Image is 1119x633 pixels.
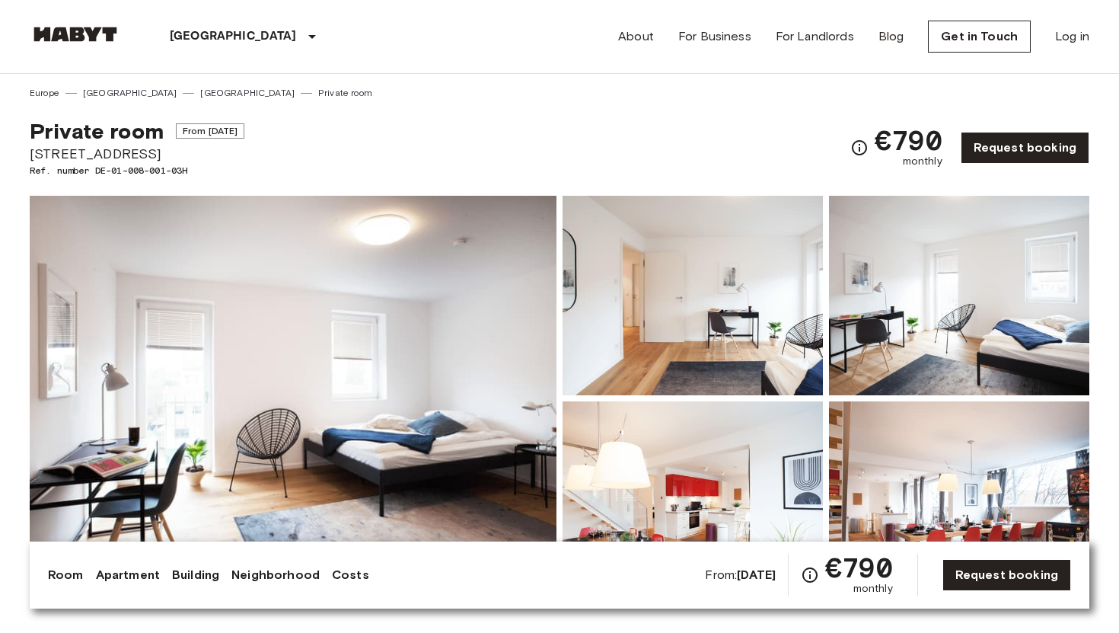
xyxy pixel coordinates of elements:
[961,132,1089,164] a: Request booking
[48,566,84,584] a: Room
[829,401,1089,601] img: Picture of unit DE-01-008-001-03H
[30,144,244,164] span: [STREET_ADDRESS]
[30,196,556,601] img: Marketing picture of unit DE-01-008-001-03H
[942,559,1071,591] a: Request booking
[878,27,904,46] a: Blog
[30,118,164,144] span: Private room
[678,27,751,46] a: For Business
[928,21,1031,53] a: Get in Touch
[30,27,121,42] img: Habyt
[170,27,297,46] p: [GEOGRAPHIC_DATA]
[825,554,893,581] span: €790
[737,567,776,582] b: [DATE]
[705,567,776,583] span: From:
[563,401,823,601] img: Picture of unit DE-01-008-001-03H
[96,566,160,584] a: Apartment
[318,86,372,100] a: Private room
[200,86,295,100] a: [GEOGRAPHIC_DATA]
[30,164,244,177] span: Ref. number DE-01-008-001-03H
[332,566,369,584] a: Costs
[875,126,942,154] span: €790
[176,123,245,139] span: From [DATE]
[83,86,177,100] a: [GEOGRAPHIC_DATA]
[801,566,819,584] svg: Check cost overview for full price breakdown. Please note that discounts apply to new joiners onl...
[829,196,1089,395] img: Picture of unit DE-01-008-001-03H
[172,566,219,584] a: Building
[853,581,893,596] span: monthly
[1055,27,1089,46] a: Log in
[850,139,869,157] svg: Check cost overview for full price breakdown. Please note that discounts apply to new joiners onl...
[776,27,854,46] a: For Landlords
[618,27,654,46] a: About
[903,154,942,169] span: monthly
[563,196,823,395] img: Picture of unit DE-01-008-001-03H
[30,86,59,100] a: Europe
[231,566,320,584] a: Neighborhood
